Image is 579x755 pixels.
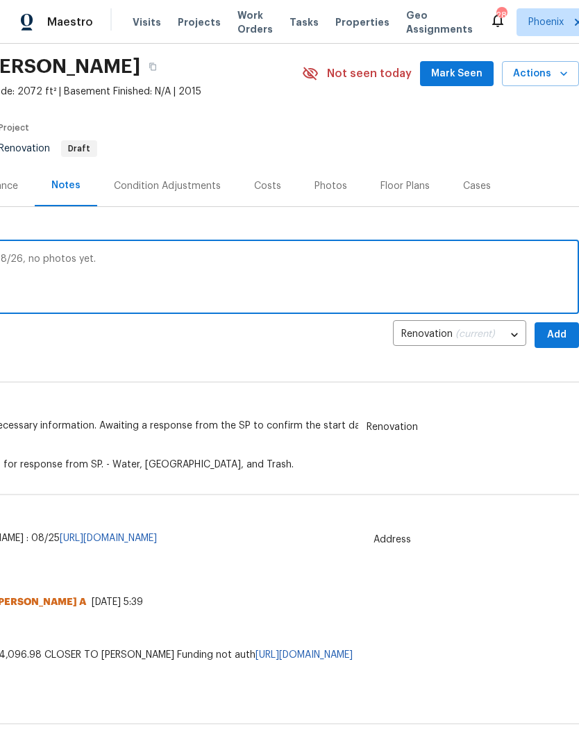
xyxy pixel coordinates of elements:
[255,650,353,660] a: [URL][DOMAIN_NAME]
[420,61,494,87] button: Mark Seen
[463,179,491,193] div: Cases
[254,179,281,193] div: Costs
[178,15,221,29] span: Projects
[133,15,161,29] span: Visits
[406,8,473,36] span: Geo Assignments
[140,54,165,79] button: Copy Address
[358,420,426,434] span: Renovation
[114,179,221,193] div: Condition Adjustments
[289,17,319,27] span: Tasks
[327,67,412,81] span: Not seen today
[60,533,157,543] a: [URL][DOMAIN_NAME]
[51,179,81,192] div: Notes
[393,318,526,352] div: Renovation (current)
[496,8,506,22] div: 28
[237,8,273,36] span: Work Orders
[502,61,579,87] button: Actions
[431,65,482,83] span: Mark Seen
[314,179,347,193] div: Photos
[528,15,564,29] span: Phoenix
[535,322,579,348] button: Add
[380,179,430,193] div: Floor Plans
[365,533,419,547] span: Address
[62,144,96,153] span: Draft
[546,326,568,344] span: Add
[455,329,495,339] span: (current)
[92,597,143,607] span: [DATE] 5:39
[335,15,389,29] span: Properties
[513,65,568,83] span: Actions
[47,15,93,29] span: Maestro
